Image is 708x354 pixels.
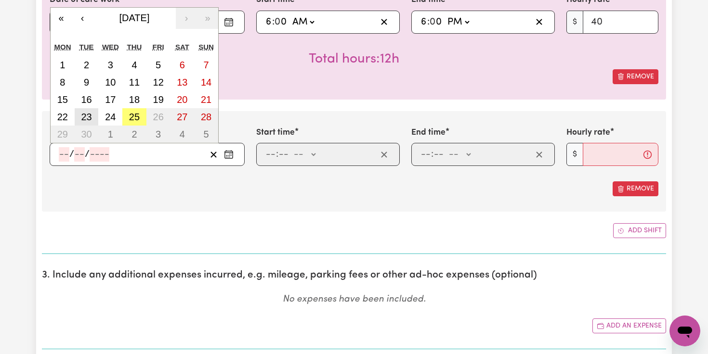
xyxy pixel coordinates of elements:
abbr: 30 September 2025 [81,129,92,139]
abbr: 7 September 2025 [204,60,209,70]
button: › [176,8,197,29]
input: -- [265,147,276,162]
abbr: 16 September 2025 [81,94,92,105]
button: Clear date [206,147,221,162]
button: Remove this shift [613,69,658,84]
span: : [431,149,433,160]
abbr: 5 October 2025 [204,129,209,139]
abbr: Thursday [127,43,142,51]
span: $ [566,143,583,166]
abbr: Tuesday [79,43,94,51]
abbr: 29 September 2025 [57,129,68,139]
button: Add another shift [613,223,666,238]
input: -- [278,147,289,162]
span: : [276,149,278,160]
button: 3 October 2025 [146,126,170,143]
button: 4 September 2025 [122,56,146,74]
abbr: 26 September 2025 [153,112,164,122]
button: 12 September 2025 [146,74,170,91]
button: Remove this shift [613,181,658,196]
button: 27 September 2025 [170,108,195,126]
abbr: 27 September 2025 [177,112,187,122]
abbr: Wednesday [102,43,119,51]
abbr: 4 September 2025 [131,60,137,70]
button: ‹ [72,8,93,29]
button: 14 September 2025 [194,74,218,91]
abbr: 8 September 2025 [60,77,65,88]
abbr: 25 September 2025 [129,112,140,122]
button: 23 September 2025 [75,108,99,126]
button: Enter the date of care work [221,147,236,162]
em: No expenses have been included. [283,295,426,304]
span: : [272,17,275,27]
input: ---- [90,147,109,162]
button: Add another expense [592,318,666,333]
button: 26 September 2025 [146,108,170,126]
abbr: 20 September 2025 [177,94,187,105]
button: 11 September 2025 [122,74,146,91]
abbr: 19 September 2025 [153,94,164,105]
abbr: 24 September 2025 [105,112,116,122]
iframe: Button to launch messaging window [669,316,700,346]
button: 1 September 2025 [51,56,75,74]
button: [DATE] [93,8,176,29]
button: Enter the date of care work [221,15,236,29]
button: 2 October 2025 [122,126,146,143]
input: -- [59,147,69,162]
button: 28 September 2025 [194,108,218,126]
span: : [427,17,430,27]
abbr: 4 October 2025 [180,129,185,139]
abbr: 28 September 2025 [201,112,211,122]
input: -- [433,147,444,162]
span: 0 [275,17,280,27]
button: 21 September 2025 [194,91,218,108]
label: Start time [256,126,295,139]
button: 19 September 2025 [146,91,170,108]
abbr: 2 September 2025 [84,60,89,70]
button: 4 October 2025 [170,126,195,143]
abbr: 6 September 2025 [180,60,185,70]
span: / [69,149,74,160]
abbr: 9 September 2025 [84,77,89,88]
span: [DATE] [119,13,150,23]
abbr: 3 September 2025 [108,60,113,70]
button: 29 September 2025 [51,126,75,143]
abbr: 12 September 2025 [153,77,164,88]
button: 24 September 2025 [98,108,122,126]
span: / [85,149,90,160]
button: 18 September 2025 [122,91,146,108]
abbr: 11 September 2025 [129,77,140,88]
button: 13 September 2025 [170,74,195,91]
abbr: 17 September 2025 [105,94,116,105]
input: -- [275,15,288,29]
label: End time [411,126,446,139]
span: $ [566,11,583,34]
button: 7 September 2025 [194,56,218,74]
button: » [197,8,218,29]
input: -- [431,15,443,29]
button: 22 September 2025 [51,108,75,126]
button: 9 September 2025 [75,74,99,91]
abbr: 1 October 2025 [108,129,113,139]
input: -- [420,147,431,162]
button: « [51,8,72,29]
abbr: Saturday [175,43,189,51]
abbr: 14 September 2025 [201,77,211,88]
abbr: 15 September 2025 [57,94,68,105]
label: Hourly rate [566,126,610,139]
button: 2 September 2025 [75,56,99,74]
label: Date of care work [50,126,119,139]
abbr: Sunday [198,43,214,51]
h2: 3. Include any additional expenses incurred, e.g. mileage, parking fees or other ad-hoc expenses ... [42,269,666,281]
input: -- [74,147,85,162]
button: 25 September 2025 [122,108,146,126]
abbr: 13 September 2025 [177,77,187,88]
button: 30 September 2025 [75,126,99,143]
abbr: Monday [54,43,71,51]
abbr: 3 October 2025 [156,129,161,139]
button: 20 September 2025 [170,91,195,108]
button: 16 September 2025 [75,91,99,108]
input: -- [420,15,427,29]
button: 5 September 2025 [146,56,170,74]
abbr: 23 September 2025 [81,112,92,122]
